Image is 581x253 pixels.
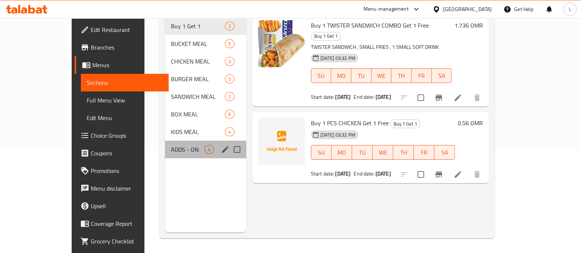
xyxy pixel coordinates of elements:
span: 6 [225,111,234,118]
span: 3 [225,58,234,65]
span: TU [355,147,370,158]
span: Select to update [413,167,428,182]
div: items [225,22,234,30]
nav: Menu sections [165,14,246,161]
div: ADDS - ON4edit [165,141,246,158]
span: 2 [225,23,234,30]
span: Start date: [311,169,334,178]
div: BOX MEAL6 [165,105,246,123]
div: items [204,145,214,154]
button: WE [373,145,393,160]
span: SU [314,71,329,81]
div: Menu-management [363,5,409,14]
span: Menu disclaimer [91,184,163,193]
span: WE [376,147,390,158]
button: WE [372,68,392,83]
div: BURGER MEAL5 [165,70,246,88]
button: SA [432,68,452,83]
span: SU [314,147,329,158]
span: Buy 1 TWISTER SANDWICH COMBO Get 1 Free [311,20,429,31]
span: Buy 1 PCS CHICKEN Get 1 Free [311,118,389,129]
a: Upsell [75,197,169,215]
div: SANDWICH MEAL2 [165,88,246,105]
div: items [225,57,234,66]
div: Buy 1 Get 1 [311,32,341,41]
span: 2 [225,93,234,100]
span: Coupons [91,149,163,158]
a: Full Menu View [81,91,169,109]
div: items [225,75,234,83]
span: Edit Menu [87,113,163,122]
span: KIDS MEAL [171,127,225,136]
button: MO [331,68,351,83]
span: Start date: [311,92,334,102]
div: BUCKET MEAL5 [165,35,246,53]
div: Buy 1 Get 12 [165,17,246,35]
span: Coverage Report [91,219,163,228]
div: items [225,127,234,136]
button: FR [412,68,432,83]
button: TH [391,68,412,83]
span: Full Menu View [87,96,163,105]
span: TU [354,71,369,81]
span: 5 [225,76,234,83]
span: WE [374,71,389,81]
a: Coupons [75,144,169,162]
a: Edit Menu [81,109,169,127]
span: End date: [354,169,374,178]
div: [GEOGRAPHIC_DATA] [443,5,492,13]
span: MO [334,71,348,81]
a: Menu disclaimer [75,180,169,197]
span: Upsell [91,202,163,210]
span: SA [435,71,449,81]
span: [DATE] 03:32 PM [318,55,358,62]
span: FR [417,147,431,158]
p: TWISTER SANDWICH , SMALL FRIES , 1 SMALL SOFT DRINK [311,43,452,52]
button: SU [311,145,332,160]
span: Choice Groups [91,131,163,140]
span: [DATE] 03:32 PM [318,131,358,138]
span: SANDWICH MEAL [171,92,225,101]
button: Branch-specific-item [430,89,448,106]
div: KIDS MEAL4 [165,123,246,141]
span: BUCKET MEAL [171,39,225,48]
span: L [569,5,571,13]
span: FR [415,71,429,81]
span: CHICKEN MEAL [171,57,225,66]
h6: 1.736 OMR [455,20,483,30]
div: items [225,92,234,101]
span: BOX MEAL [171,110,225,119]
span: ADDS - ON [171,145,204,154]
span: Buy 1 Get 1 [391,120,420,128]
span: TH [394,71,409,81]
span: Buy 1 Get 1 [311,32,341,40]
span: End date: [354,92,374,102]
a: Edit menu item [453,170,462,179]
img: Buy 1 TWISTER SANDWICH COMBO Get 1 Free [258,20,305,67]
div: items [225,110,234,119]
span: BURGER MEAL [171,75,225,83]
button: SU [311,68,331,83]
button: delete [468,89,486,106]
b: [DATE] [335,92,351,102]
span: MO [334,147,349,158]
a: Coverage Report [75,215,169,232]
span: TH [396,147,411,158]
span: 4 [205,146,213,153]
button: Branch-specific-item [430,166,448,183]
b: [DATE] [335,169,351,178]
button: MO [331,145,352,160]
a: Choice Groups [75,127,169,144]
span: Menus [92,61,163,69]
button: FR [414,145,434,160]
span: 4 [225,129,234,135]
button: SA [434,145,455,160]
span: Promotions [91,166,163,175]
a: Menus [75,56,169,74]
